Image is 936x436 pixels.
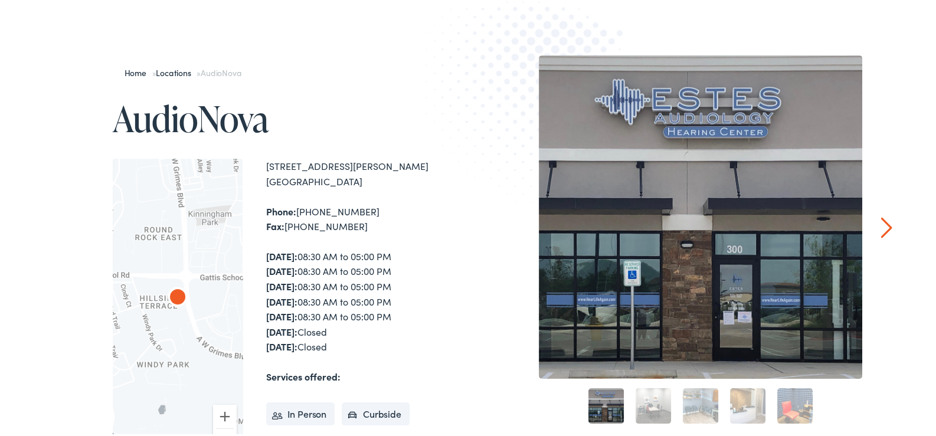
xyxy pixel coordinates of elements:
[636,386,671,422] a: 2
[588,386,624,422] a: 1
[881,215,892,237] a: Next
[266,293,297,306] strong: [DATE]:
[163,283,192,311] div: AudioNova
[266,203,296,216] strong: Phone:
[213,403,237,427] button: Zoom in
[266,308,297,321] strong: [DATE]:
[266,248,297,261] strong: [DATE]:
[266,218,284,231] strong: Fax:
[113,97,473,136] h1: AudioNova
[266,263,297,276] strong: [DATE]:
[125,65,152,77] a: Home
[342,401,410,424] li: Curbside
[125,65,241,77] span: » »
[266,368,341,381] strong: Services offered:
[266,278,297,291] strong: [DATE]:
[266,202,473,232] div: [PHONE_NUMBER] [PHONE_NUMBER]
[266,401,335,424] li: In Person
[266,247,473,353] div: 08:30 AM to 05:00 PM 08:30 AM to 05:00 PM 08:30 AM to 05:00 PM 08:30 AM to 05:00 PM 08:30 AM to 0...
[777,386,813,422] a: 5
[156,65,197,77] a: Locations
[201,65,241,77] span: AudioNova
[266,338,297,351] strong: [DATE]:
[266,157,473,187] div: [STREET_ADDRESS][PERSON_NAME] [GEOGRAPHIC_DATA]
[266,323,297,336] strong: [DATE]:
[683,386,718,422] a: 3
[730,386,765,422] a: 4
